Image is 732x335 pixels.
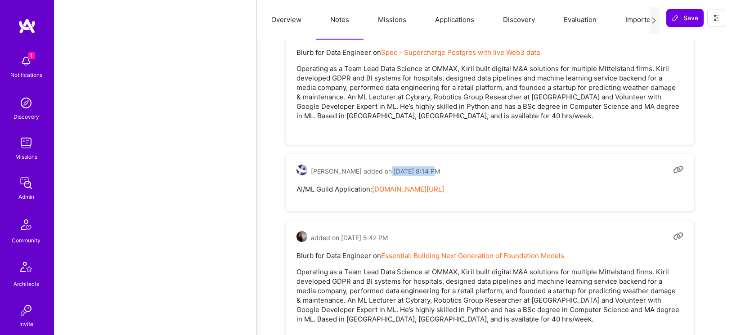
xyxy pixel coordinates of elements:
[673,165,683,175] i: Copy link
[12,236,40,245] div: Community
[17,52,35,70] img: bell
[296,251,683,331] pre: Blurb for Data Engineer on
[296,231,307,242] img: User Avatar
[296,231,307,244] a: User Avatar
[17,174,35,192] img: admin teamwork
[296,267,683,324] p: Operating as a Team Lead Data Science at OMMAX, Kiril built digital M&A solutions for multiple Mi...
[13,279,39,289] div: Architects
[651,17,657,24] i: icon Next
[15,152,37,161] div: Missions
[19,319,33,329] div: Invite
[296,184,683,194] pre: AI/ML Guild Application:
[10,70,42,80] div: Notifications
[673,231,683,241] i: Copy link
[311,233,388,242] span: added on [DATE] 5:42 PM
[17,301,35,319] img: Invite
[18,18,36,34] img: logo
[296,165,307,178] a: User Avatar
[296,64,683,121] p: Operating as a Team Lead Data Science at OMMAX, Kiril built digital M&A solutions for multiple Mi...
[28,52,35,59] span: 1
[13,112,39,121] div: Discovery
[381,251,564,260] a: Essential: Building Next Generation of Foundation Models
[296,48,683,127] pre: Blurb for Data Engineer on
[15,214,37,236] img: Community
[15,258,37,279] img: Architects
[672,13,698,22] span: Save
[381,48,540,57] a: Spec - Supercharge Postgres with live Web3 data
[17,94,35,112] img: discovery
[666,9,704,27] button: Save
[311,166,440,176] span: [PERSON_NAME] added on [DATE] 8:14 PM
[296,165,307,175] img: User Avatar
[17,134,35,152] img: teamwork
[18,192,34,201] div: Admin
[372,185,444,193] a: [DOMAIN_NAME][URL]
